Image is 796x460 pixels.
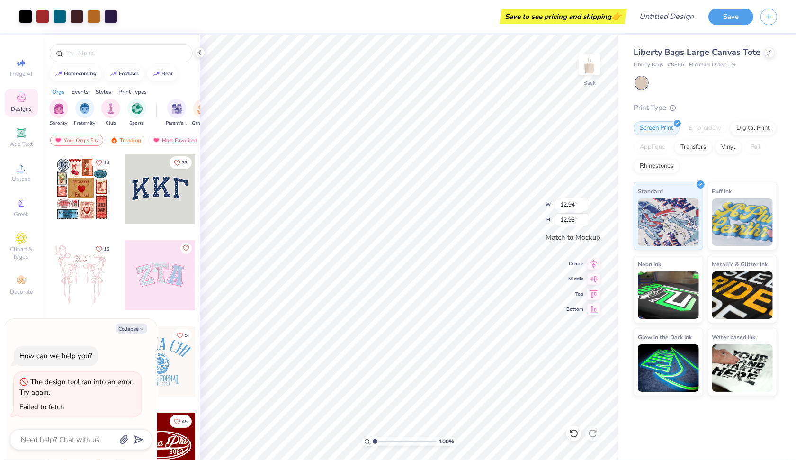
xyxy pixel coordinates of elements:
[566,276,583,282] span: Middle
[106,103,116,114] img: Club Image
[74,99,96,127] div: filter for Fraternity
[611,10,622,22] span: 👉
[730,121,776,135] div: Digital Print
[49,99,68,127] div: filter for Sorority
[106,120,116,127] span: Club
[634,46,760,58] span: Liberty Bags Large Canvas Tote
[566,306,583,313] span: Bottom
[712,271,773,319] img: Metallic & Glitter Ink
[708,9,753,25] button: Save
[19,402,64,412] div: Failed to fetch
[10,70,33,78] span: Image AI
[192,120,214,127] span: Game Day
[192,99,214,127] button: filter button
[91,243,114,255] button: Like
[49,99,68,127] button: filter button
[166,99,188,127] button: filter button
[119,71,140,76] div: football
[130,120,144,127] span: Sports
[182,161,188,165] span: 33
[55,71,63,77] img: trend_line.gif
[65,48,187,58] input: Try "Alpha"
[715,140,742,154] div: Vinyl
[50,120,68,127] span: Sorority
[634,121,680,135] div: Screen Print
[668,61,684,69] span: # 8866
[197,103,208,114] img: Game Day Image
[162,71,173,76] div: bear
[12,175,31,183] span: Upload
[192,99,214,127] div: filter for Game Day
[634,159,680,173] div: Rhinestones
[104,247,109,252] span: 15
[712,186,732,196] span: Puff Ink
[632,7,701,26] input: Untitled Design
[674,140,712,154] div: Transfers
[712,332,756,342] span: Water based Ink
[132,103,143,114] img: Sports Image
[180,243,192,254] button: Like
[50,67,101,81] button: homecoming
[54,103,64,114] img: Sorority Image
[712,259,768,269] span: Metallic & Glitter Ink
[105,67,144,81] button: football
[80,103,90,114] img: Fraternity Image
[566,291,583,298] span: Top
[638,271,699,319] img: Neon Ink
[11,105,32,113] span: Designs
[166,99,188,127] div: filter for Parent's Weekend
[502,9,625,24] div: Save to see pricing and shipping
[152,137,160,144] img: most_fav.gif
[638,344,699,392] img: Glow in the Dark Ink
[148,135,202,146] div: Most Favorited
[50,135,103,146] div: Your Org's Fav
[638,332,692,342] span: Glow in the Dark Ink
[580,55,599,74] img: Back
[19,351,92,361] div: How can we help you?
[152,71,160,77] img: trend_line.gif
[64,71,97,76] div: homecoming
[172,329,192,342] button: Like
[110,137,118,144] img: trending.gif
[185,333,188,338] span: 5
[96,88,111,96] div: Styles
[712,198,773,246] img: Puff Ink
[182,419,188,424] span: 45
[10,140,33,148] span: Add Text
[744,140,767,154] div: Foil
[116,324,147,334] button: Collapse
[106,135,145,146] div: Trending
[72,88,89,96] div: Events
[170,415,192,428] button: Like
[166,120,188,127] span: Parent's Weekend
[10,288,33,296] span: Decorate
[14,210,29,218] span: Greek
[74,99,96,127] button: filter button
[118,88,147,96] div: Print Types
[170,156,192,169] button: Like
[101,99,120,127] div: filter for Club
[52,88,64,96] div: Orgs
[104,161,109,165] span: 14
[54,137,62,144] img: most_fav.gif
[689,61,736,69] span: Minimum Order: 12 +
[638,186,663,196] span: Standard
[171,103,182,114] img: Parent's Weekend Image
[439,437,454,446] span: 100 %
[638,198,699,246] img: Standard
[147,67,178,81] button: bear
[91,156,114,169] button: Like
[5,245,38,261] span: Clipart & logos
[634,140,671,154] div: Applique
[712,344,773,392] img: Water based Ink
[566,261,583,267] span: Center
[19,377,134,397] div: The design tool ran into an error. Try again.
[638,259,661,269] span: Neon Ink
[110,71,117,77] img: trend_line.gif
[127,99,146,127] button: filter button
[634,61,663,69] span: Liberty Bags
[74,120,96,127] span: Fraternity
[101,99,120,127] button: filter button
[583,79,596,87] div: Back
[634,102,777,113] div: Print Type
